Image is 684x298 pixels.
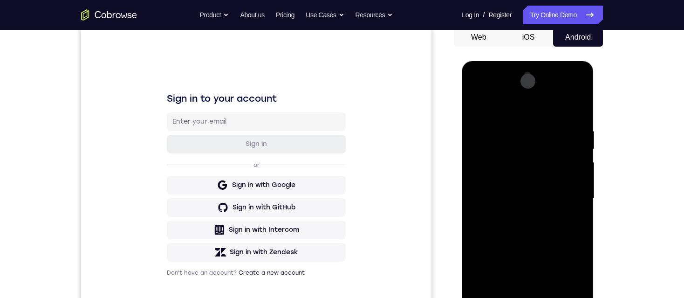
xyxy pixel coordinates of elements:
a: About us [240,6,264,24]
div: Sign in with Google [151,152,214,162]
a: Log In [462,6,479,24]
a: Try Online Demo [523,6,603,24]
p: or [171,133,180,141]
div: Sign in with GitHub [151,175,214,184]
button: Sign in with Zendesk [86,215,265,234]
div: Sign in with Intercom [148,197,218,207]
a: Pricing [276,6,294,24]
button: Sign in [86,107,265,125]
a: Go to the home page [81,9,137,21]
a: Create a new account [157,242,224,248]
h1: Sign in to your account [86,64,265,77]
button: iOS [504,28,554,47]
button: Product [200,6,229,24]
p: Don't have an account? [86,241,265,249]
button: Android [553,28,603,47]
button: Sign in with Intercom [86,193,265,211]
button: Web [454,28,504,47]
button: Use Cases [306,6,344,24]
button: Sign in with GitHub [86,170,265,189]
button: Sign in with Google [86,148,265,166]
button: Resources [356,6,393,24]
div: Sign in with Zendesk [149,220,217,229]
a: Register [489,6,512,24]
span: / [483,9,485,21]
input: Enter your email [91,89,259,98]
